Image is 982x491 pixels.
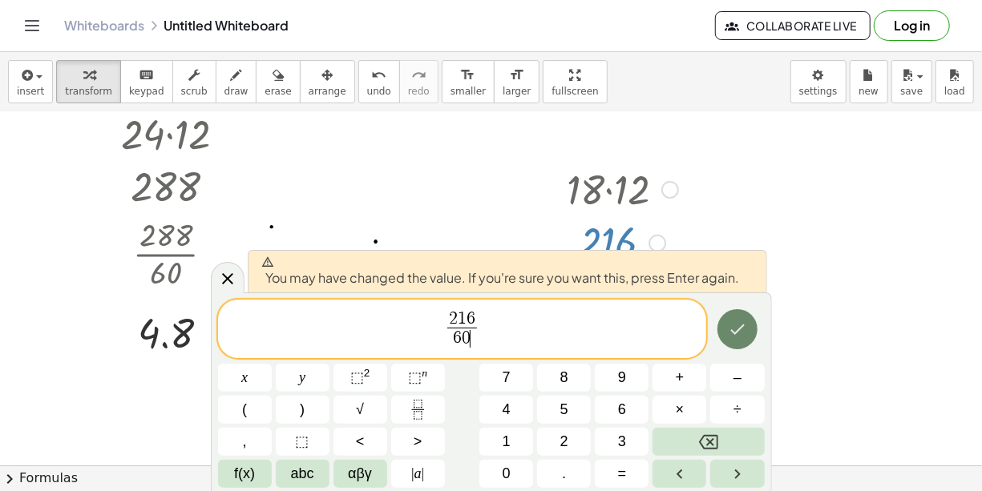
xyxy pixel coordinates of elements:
span: insert [17,86,44,97]
span: ÷ [733,399,742,421]
button: Toggle navigation [19,13,45,38]
button: settings [790,60,847,103]
button: Minus [710,364,764,392]
span: ) [300,399,305,421]
span: 3 [618,431,626,453]
span: ( [242,399,247,421]
button: 7 [479,364,533,392]
button: redoredo [399,60,438,103]
span: – [733,367,742,388]
span: scrub [181,86,208,97]
button: Log in [874,10,950,41]
span: 2 [449,310,458,328]
span: arrange [309,86,346,97]
button: insert [8,60,53,103]
button: fullscreen [543,60,607,103]
button: 3 [595,428,649,456]
span: 1 [503,431,511,453]
span: 1 [458,310,467,328]
a: Whiteboards [64,18,144,34]
button: keyboardkeypad [120,60,173,103]
span: 4 [503,399,511,421]
button: transform [56,60,121,103]
button: Done [717,309,758,349]
span: x [241,367,248,388]
button: Fraction [391,396,445,424]
button: Squared [333,364,387,392]
span: | [422,465,425,481]
span: fullscreen [552,86,598,97]
span: 5 [560,399,568,421]
span: a [411,463,424,485]
span: × [676,399,685,421]
span: + [676,367,685,388]
span: erase [265,86,291,97]
button: 9 [595,364,649,392]
span: 8 [560,367,568,388]
button: . [537,460,591,488]
button: save [891,60,932,103]
span: 0 [503,463,511,485]
span: 6 [453,329,462,347]
span: = [618,463,627,485]
button: Functions [218,460,272,488]
span: ⬚ [408,369,422,385]
span: √ [356,399,364,421]
button: format_sizesmaller [442,60,495,103]
span: | [411,465,414,481]
button: undoundo [358,60,400,103]
button: 2 [537,428,591,456]
button: Placeholder [276,428,329,456]
button: 1 [479,428,533,456]
span: keypad [129,86,164,97]
button: Less than [333,428,387,456]
span: ⬚ [350,369,364,385]
sup: n [422,367,427,379]
button: Absolute value [391,460,445,488]
button: Plus [653,364,706,392]
button: ( [218,396,272,424]
span: smaller [451,86,486,97]
button: Superscript [391,364,445,392]
sup: 2 [364,367,370,379]
button: Greater than [391,428,445,456]
span: 0 [462,329,471,347]
span: , [243,431,247,453]
button: scrub [172,60,216,103]
button: Right arrow [710,460,764,488]
button: Equals [595,460,649,488]
i: keyboard [139,66,154,85]
button: Square root [333,396,387,424]
button: 8 [537,364,591,392]
span: . [562,463,566,485]
button: format_sizelarger [494,60,539,103]
span: Collaborate Live [729,18,857,33]
button: 5 [537,396,591,424]
span: save [900,86,923,97]
span: y [299,367,305,388]
button: new [850,60,888,103]
button: Divide [710,396,764,424]
button: Backspace [653,428,764,456]
button: y [276,364,329,392]
button: x [218,364,272,392]
span: 7 [503,367,511,388]
button: ) [276,396,329,424]
span: draw [224,86,249,97]
span: You may have changed the value. If you're sure you want this, press Enter again. [261,256,739,288]
button: Greek alphabet [333,460,387,488]
button: arrange [300,60,355,103]
span: redo [408,86,430,97]
span: undo [367,86,391,97]
span: transform [65,86,112,97]
span: load [944,86,965,97]
span: ⬚ [296,431,309,453]
button: erase [256,60,300,103]
button: 6 [595,396,649,424]
span: settings [799,86,838,97]
span: < [356,431,365,453]
span: f(x) [234,463,255,485]
button: 4 [479,396,533,424]
span: abc [291,463,314,485]
i: format_size [509,66,524,85]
